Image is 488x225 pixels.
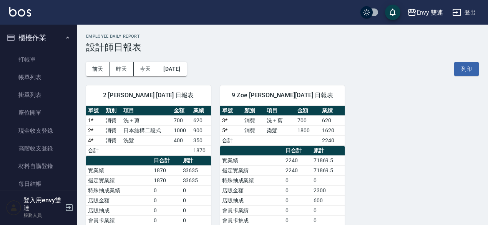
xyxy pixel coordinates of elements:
button: 前天 [86,62,110,76]
a: 帳單列表 [3,68,74,86]
td: 店販抽成 [86,205,152,215]
td: 700 [295,115,320,125]
td: 0 [312,175,345,185]
td: 0 [284,175,312,185]
td: 0 [284,195,312,205]
td: 會員卡業績 [220,205,284,215]
td: 0 [284,205,312,215]
a: 打帳單 [3,51,74,68]
td: 消費 [104,115,121,125]
td: 2240 [284,155,312,165]
button: 列印 [454,62,479,76]
button: 登出 [449,5,479,20]
th: 累計 [312,146,345,156]
img: Logo [9,7,31,17]
th: 業績 [191,106,211,116]
td: 洗＋剪 [265,115,295,125]
th: 項目 [265,106,295,116]
td: 日本結構二段式 [121,125,172,135]
h3: 設計師日報表 [86,42,479,53]
a: 座位開單 [3,104,74,122]
td: 350 [191,135,211,145]
td: 消費 [242,115,265,125]
button: Envy 雙連 [404,5,447,20]
td: 0 [181,185,211,195]
th: 日合計 [284,146,312,156]
td: 0 [181,195,211,205]
span: 2 [PERSON_NAME] [DATE] 日報表 [95,92,202,99]
td: 0 [152,195,181,205]
button: 櫃檯作業 [3,28,74,48]
button: 今天 [134,62,158,76]
td: 0 [152,205,181,215]
a: 高階收支登錄 [3,140,74,157]
td: 合計 [220,135,242,145]
span: 9 Zoe [PERSON_NAME][DATE] 日報表 [229,92,336,99]
td: 店販金額 [220,185,284,195]
th: 項目 [121,106,172,116]
table: a dense table [86,106,211,156]
h5: 登入用envy雙連 [23,197,63,212]
td: 洗＋剪 [121,115,172,125]
td: 1620 [320,125,345,135]
td: 2300 [312,185,345,195]
td: 1000 [172,125,191,135]
td: 2240 [284,165,312,175]
td: 染髮 [265,125,295,135]
td: 合計 [86,145,104,155]
th: 類別 [104,106,121,116]
td: 特殊抽成業績 [86,185,152,195]
td: 消費 [242,125,265,135]
td: 0 [312,205,345,215]
td: 33635 [181,175,211,185]
td: 620 [191,115,211,125]
td: 2240 [320,135,345,145]
th: 日合計 [152,156,181,166]
td: 1870 [152,165,181,175]
td: 620 [320,115,345,125]
td: 700 [172,115,191,125]
a: 每日結帳 [3,175,74,193]
button: [DATE] [157,62,186,76]
td: 600 [312,195,345,205]
td: 指定實業績 [220,165,284,175]
a: 材料自購登錄 [3,157,74,175]
td: 900 [191,125,211,135]
th: 類別 [242,106,265,116]
th: 累計 [181,156,211,166]
td: 400 [172,135,191,145]
h2: Employee Daily Report [86,34,479,39]
td: 店販金額 [86,195,152,205]
td: 消費 [104,125,121,135]
th: 金額 [172,106,191,116]
th: 單號 [86,106,104,116]
th: 業績 [320,106,345,116]
td: 消費 [104,135,121,145]
td: 1800 [295,125,320,135]
td: 71869.5 [312,165,345,175]
div: Envy 雙連 [417,8,443,17]
td: 指定實業績 [86,175,152,185]
td: 0 [152,185,181,195]
p: 服務人員 [23,212,63,219]
td: 店販抽成 [220,195,284,205]
td: 0 [284,185,312,195]
td: 特殊抽成業績 [220,175,284,185]
button: 昨天 [110,62,134,76]
td: 1870 [191,145,211,155]
a: 掛單列表 [3,86,74,104]
td: 33635 [181,165,211,175]
th: 單號 [220,106,242,116]
td: 1870 [152,175,181,185]
td: 實業績 [220,155,284,165]
td: 洗髮 [121,135,172,145]
td: 0 [181,205,211,215]
img: Person [6,200,22,215]
button: save [385,5,400,20]
th: 金額 [295,106,320,116]
table: a dense table [220,106,345,146]
td: 實業績 [86,165,152,175]
td: 71869.5 [312,155,345,165]
a: 現金收支登錄 [3,122,74,140]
